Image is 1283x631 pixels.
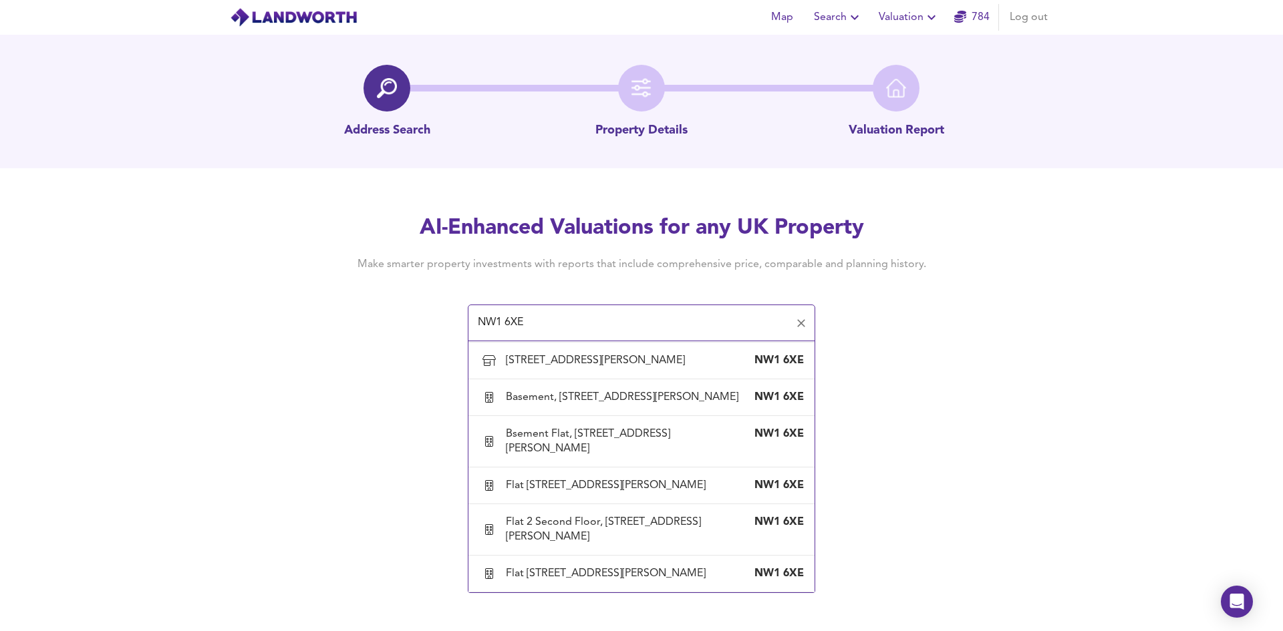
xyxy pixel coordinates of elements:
div: Flat [STREET_ADDRESS][PERSON_NAME] [506,478,711,493]
div: NW1 6XE [750,353,804,368]
span: Search [814,8,863,27]
img: search-icon [377,78,397,98]
div: Open Intercom Messenger [1221,586,1253,618]
button: Valuation [873,4,945,31]
div: Bsement Flat, [STREET_ADDRESS][PERSON_NAME] [506,427,750,456]
div: [STREET_ADDRESS][PERSON_NAME] [506,353,690,368]
button: 784 [950,4,993,31]
div: NW1 6XE [750,478,804,493]
div: Basement, [STREET_ADDRESS][PERSON_NAME] [506,390,744,405]
div: NW1 6XE [750,427,804,441]
h2: AI-Enhanced Valuations for any UK Property [337,214,946,243]
a: 784 [954,8,990,27]
p: Address Search [344,122,430,140]
span: Valuation [879,8,940,27]
button: Log out [1004,4,1053,31]
div: Flat [STREET_ADDRESS][PERSON_NAME] [506,566,711,581]
img: filter-icon [631,78,652,98]
input: Enter a postcode to start... [474,310,789,336]
span: Log out [1010,8,1048,27]
img: logo [230,7,358,27]
button: Map [760,4,803,31]
h4: Make smarter property investments with reports that include comprehensive price, comparable and p... [337,257,946,272]
button: Search [809,4,868,31]
span: Map [766,8,798,27]
p: Property Details [595,122,688,140]
div: Flat 2 Second Floor, [STREET_ADDRESS][PERSON_NAME] [506,515,750,544]
p: Valuation Report [849,122,944,140]
img: home-icon [886,78,906,98]
div: NW1 6XE [750,390,804,405]
div: NW1 6XE [750,515,804,530]
div: NW1 6XE [750,566,804,581]
button: Clear [792,314,811,333]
